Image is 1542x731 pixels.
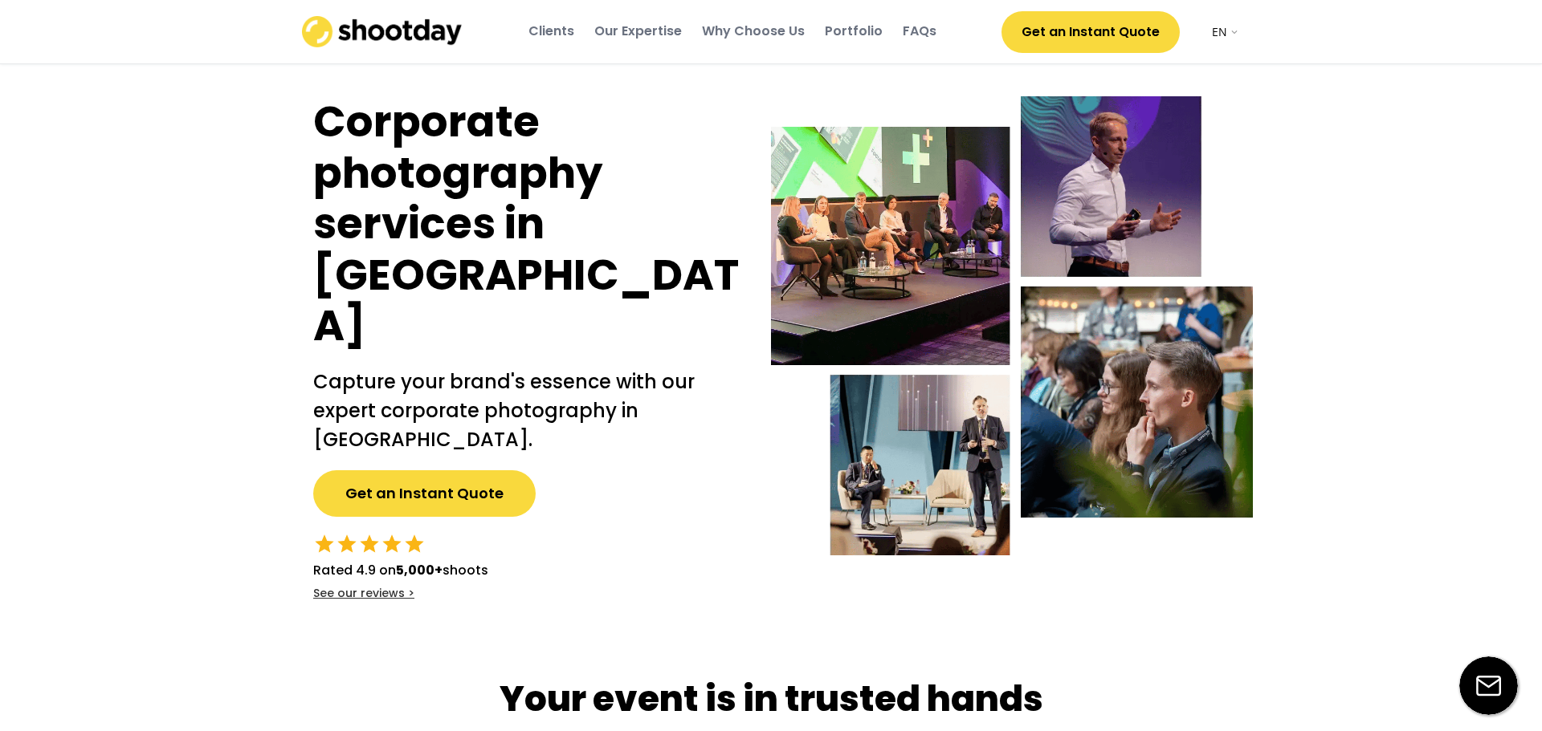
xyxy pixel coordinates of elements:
button: star [381,533,403,555]
button: star [358,533,381,555]
button: star [403,533,426,555]
div: Rated 4.9 on shoots [313,561,488,580]
img: shootday_logo.png [302,16,463,47]
button: Get an Instant Quote [313,470,536,517]
div: Clients [528,22,574,40]
img: Event-hero-intl%402x.webp [771,96,1253,555]
h2: Capture your brand's essence with our expert corporate photography in [GEOGRAPHIC_DATA]. [313,368,739,454]
h1: Corporate photography services in [GEOGRAPHIC_DATA] [313,96,739,351]
div: Why Choose Us [702,22,805,40]
strong: 5,000+ [396,561,443,579]
img: yH5BAEAAAAALAAAAAABAAEAAAIBRAA7 [1188,24,1204,40]
button: star [336,533,358,555]
div: FAQs [903,22,936,40]
div: Portfolio [825,22,883,40]
button: Get an Instant Quote [1001,11,1180,53]
img: email-icon%20%281%29.svg [1459,656,1518,715]
button: star [313,533,336,555]
div: Your event is in trusted hands [500,674,1043,724]
div: See our reviews > [313,586,414,602]
div: Our Expertise [594,22,682,40]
